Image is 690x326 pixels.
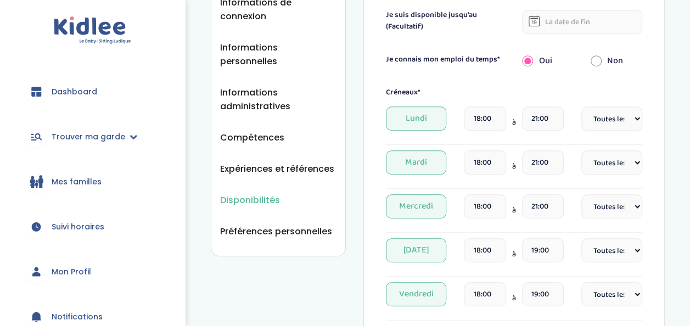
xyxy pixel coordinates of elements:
[16,252,169,291] a: Mon Profil
[512,293,516,304] span: à
[52,221,104,233] span: Suivi horaires
[512,161,516,172] span: à
[52,86,97,98] span: Dashboard
[220,86,336,113] button: Informations administratives
[522,150,564,175] input: heure de fin
[220,162,334,176] button: Expériences et références
[464,194,506,218] input: heure de debut
[386,9,506,32] label: Je suis disponible jusqu'au (Facultatif)
[52,266,91,278] span: Mon Profil
[464,238,506,262] input: heure de debut
[512,249,516,260] span: à
[52,311,103,323] span: Notifications
[52,131,125,143] span: Trouver ma garde
[386,194,447,218] span: Mercredi
[386,87,420,98] label: Créneaux*
[464,150,506,175] input: heure de debut
[386,150,447,175] span: Mardi
[512,117,516,128] span: à
[16,72,169,111] a: Dashboard
[386,282,447,306] span: Vendredi
[52,176,102,188] span: Mes familles
[522,194,564,218] input: heure de fin
[220,131,284,144] button: Compétences
[522,10,642,34] input: La date de fin
[220,224,332,238] button: Préférences personnelles
[522,106,564,131] input: heure de fin
[522,238,564,262] input: heure de fin
[464,282,506,306] input: heure de debut
[464,106,506,131] input: heure de debut
[16,162,169,201] a: Mes familles
[16,207,169,246] a: Suivi horaires
[54,16,131,44] img: logo.svg
[386,238,447,262] span: [DATE]
[386,106,447,131] span: Lundi
[16,117,169,156] a: Trouver ma garde
[386,54,500,65] label: Je connais mon emploi du temps*
[220,193,280,207] button: Disponibilités
[512,205,516,216] span: à
[220,41,336,68] button: Informations personnelles
[514,49,582,73] div: Oui
[522,282,564,306] input: heure de fin
[582,49,650,73] div: Non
